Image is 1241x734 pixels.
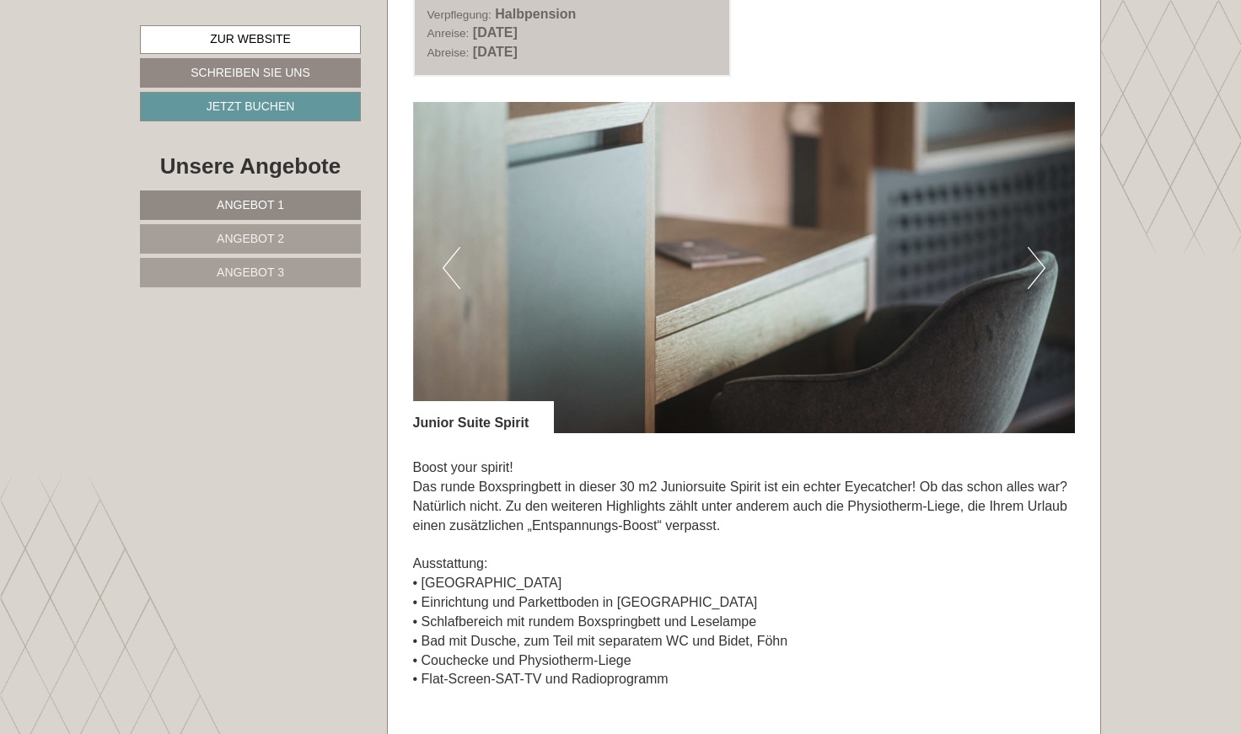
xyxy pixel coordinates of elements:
[473,45,518,59] b: [DATE]
[427,46,470,59] small: Abreise:
[217,232,284,245] span: Angebot 2
[217,265,284,279] span: Angebot 3
[140,151,361,182] div: Unsere Angebote
[443,247,460,289] button: Previous
[413,401,555,433] div: Junior Suite Spirit
[413,458,1076,689] p: Boost your spirit! Das runde Boxspringbett in dieser 30 m2 Juniorsuite Spirit ist ein echter Eyec...
[1028,247,1045,289] button: Next
[427,27,470,40] small: Anreise:
[140,58,361,88] a: Schreiben Sie uns
[217,198,284,212] span: Angebot 1
[413,102,1076,433] img: image
[140,92,361,121] a: Jetzt buchen
[495,7,576,21] b: Halbpension
[473,25,518,40] b: [DATE]
[140,25,361,54] a: Zur Website
[427,8,492,21] small: Verpflegung:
